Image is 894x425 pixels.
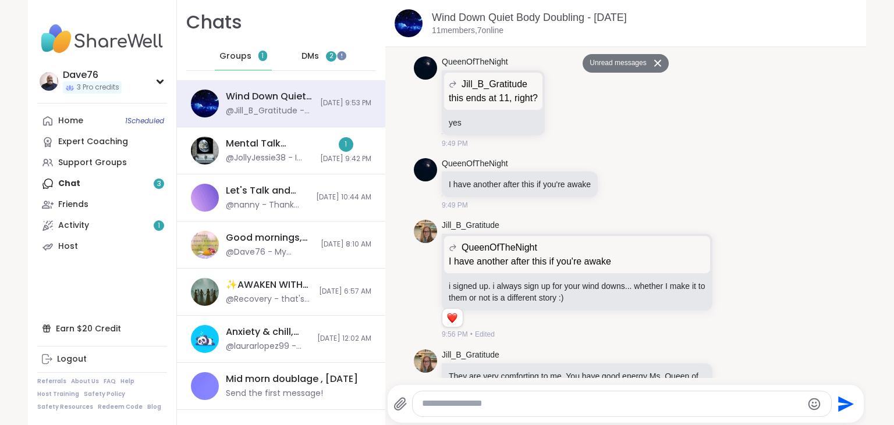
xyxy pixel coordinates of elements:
img: Mental Talk Space: Supporting One Another, Oct 13 [191,137,219,165]
a: About Us [71,377,99,385]
img: https://sharewell-space-live.sfo3.digitaloceanspaces.com/user-generated/d7277878-0de6-43a2-a937-4... [414,158,437,181]
div: @JollyJessie38 - I have sessions for anyone that need them [DATE] and [DATE] almost all day and t... [226,152,313,164]
button: Send [832,391,858,417]
button: Emoji picker [807,397,821,411]
iframe: Spotlight [337,51,346,60]
span: 3 Pro credits [77,83,119,92]
div: Expert Coaching [58,136,128,148]
img: Wind Down Quiet Body Doubling - Monday, Oct 13 [191,90,219,117]
img: Let's Talk and Have Good Vibes , Oct 14 [191,184,219,212]
div: 1 [339,137,353,152]
div: Anxiety & chill, [DATE] [226,326,310,338]
a: Jill_B_Gratitude [442,220,499,231]
img: ShareWell Nav Logo [37,19,167,59]
span: Edited [475,329,495,340]
div: Host [58,241,78,252]
a: Help [120,377,134,385]
a: Friends [37,194,167,215]
span: DMs [301,51,319,62]
div: Friends [58,199,88,210]
a: Activity1 [37,215,167,236]
div: Send the first message! [226,388,323,399]
div: Good mornings, Goals and Gratitude's , [DATE] [226,231,314,244]
div: @nanny - Thank you [226,199,309,211]
div: Earn $20 Credit [37,318,167,339]
a: Redeem Code [98,403,143,411]
a: Home1Scheduled [37,110,167,131]
h1: Chats [186,9,242,35]
img: https://sharewell-space-live.sfo3.digitaloceanspaces.com/user-generated/2564abe4-c444-4046-864b-7... [414,349,437,373]
div: @Jill_B_Gratitude - They are very comforting to me. You have good energy Ms. Queen of the Night <3 [226,105,313,117]
div: Logout [57,353,87,365]
img: https://sharewell-space-live.sfo3.digitaloceanspaces.com/user-generated/2564abe4-c444-4046-864b-7... [414,220,437,243]
div: Mid morn doublage , [DATE] [226,373,358,385]
a: QueenOfTheNight [442,158,508,170]
img: ✨AWAKEN WITH BEAUTIFUL SOULS✨, Oct 13 [191,278,219,306]
img: Mid morn doublage , Oct 13 [191,372,219,400]
div: Home [58,115,83,127]
p: They are very comforting to me. You have good energy Ms. Queen of the Night <3 [449,370,705,394]
a: Jill_B_Gratitude [442,349,499,361]
a: Safety Policy [84,390,125,398]
span: 9:49 PM [442,200,468,210]
img: https://sharewell-space-live.sfo3.digitaloceanspaces.com/user-generated/d7277878-0de6-43a2-a937-4... [414,56,437,80]
span: • [470,329,473,340]
span: 2 [329,51,334,61]
a: Referrals [37,377,66,385]
a: Support Groups [37,152,167,173]
span: Groups [219,51,251,62]
span: [DATE] 9:42 PM [320,154,371,164]
a: Host Training [37,390,79,398]
div: ✨AWAKEN WITH BEAUTIFUL SOULS✨, [DATE] [226,278,312,291]
div: @Dave76 - My Thoughts for you @[PERSON_NAME] [226,247,314,258]
span: [DATE] 10:44 AM [316,192,371,202]
div: Mental Talk Space: Supporting One Another, [DATE] [226,137,313,150]
div: @Recovery - that's amazing imagery! [226,294,312,305]
span: [DATE] 12:02 AM [317,334,371,344]
a: QueenOfTheNight [442,56,508,68]
a: Host [37,236,167,257]
p: i signed up. i always sign up for your wind downs... whether I make it to them or not is a differ... [449,280,705,303]
span: 9:49 PM [442,138,468,149]
button: Reactions: love [446,313,458,323]
p: yes [449,117,538,128]
span: [DATE] 9:53 PM [320,98,371,108]
span: 1 [158,221,160,231]
p: this ends at 11, right? [449,91,538,105]
a: Blog [147,403,161,411]
p: I have another after this if you're awake [449,178,591,190]
a: Expert Coaching [37,131,167,152]
div: Let's Talk and Have Good Vibes , [DATE] [226,184,309,197]
p: 11 members, 7 online [432,25,503,37]
a: Logout [37,349,167,370]
a: FAQ [104,377,116,385]
span: Jill_B_Gratitude [462,77,527,91]
span: 1 Scheduled [125,116,164,126]
a: Wind Down Quiet Body Doubling - [DATE] [432,12,627,23]
p: I have another after this if you're awake [449,255,705,269]
div: Support Groups [58,157,127,169]
div: Dave76 [63,69,122,81]
div: Wind Down Quiet Body Doubling - [DATE] [226,90,313,103]
a: Safety Resources [37,403,93,411]
span: 1 [261,51,264,61]
img: Good mornings, Goals and Gratitude's , Oct 13 [191,231,219,259]
div: Reaction list [442,309,463,327]
span: 9:56 PM [442,329,468,340]
img: Anxiety & chill, Oct 12 [191,325,219,353]
img: Wind Down Quiet Body Doubling - Monday, Oct 13 [395,9,423,37]
span: [DATE] 6:57 AM [319,287,371,297]
div: Activity [58,220,89,231]
div: @laurarlopez99 - you got this!!! just keep going one day at a time! or one minute, one second, etc. [226,341,310,352]
textarea: Type your message [422,398,802,410]
span: [DATE] 8:10 AM [321,240,371,249]
button: Unread messages [583,54,650,73]
span: QueenOfTheNight [462,241,537,255]
img: Dave76 [40,72,58,91]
